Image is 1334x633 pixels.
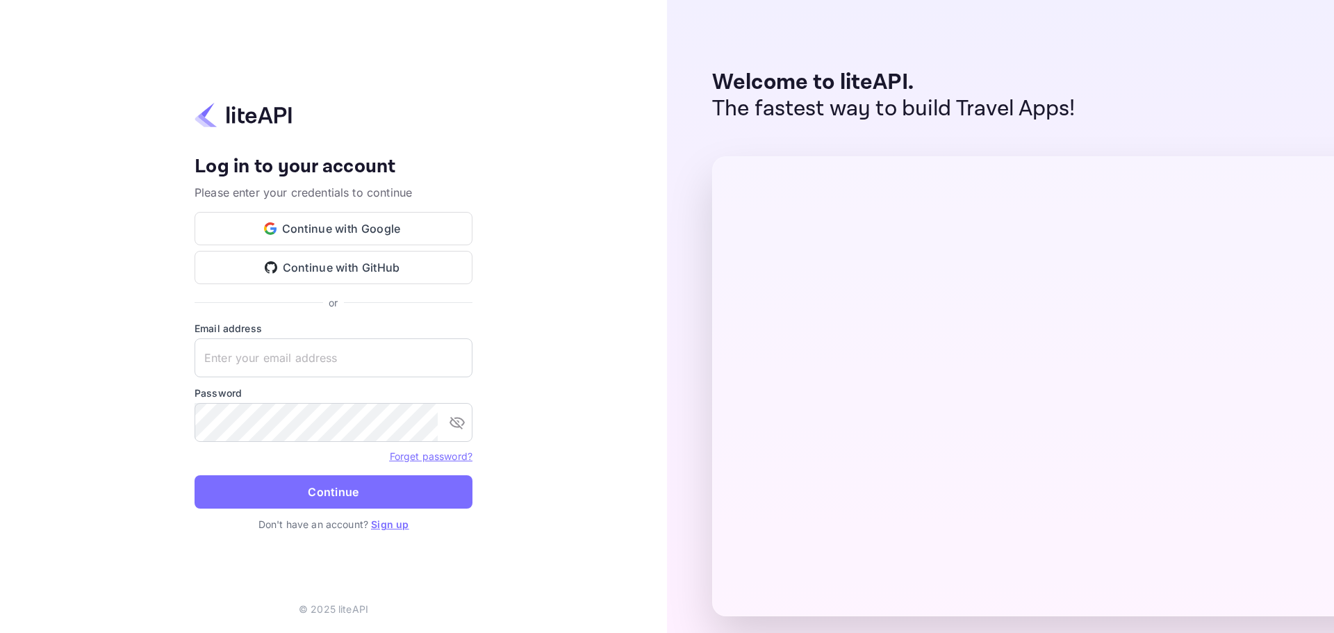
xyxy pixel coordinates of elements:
button: Continue [195,475,472,509]
p: The fastest way to build Travel Apps! [712,96,1076,122]
a: Forget password? [390,450,472,462]
input: Enter your email address [195,338,472,377]
a: Sign up [371,518,409,530]
button: Continue with GitHub [195,251,472,284]
p: © 2025 liteAPI [299,602,368,616]
label: Email address [195,321,472,336]
p: Welcome to liteAPI. [712,69,1076,96]
button: toggle password visibility [443,409,471,436]
p: or [329,295,338,310]
label: Password [195,386,472,400]
p: Please enter your credentials to continue [195,184,472,201]
a: Forget password? [390,449,472,463]
p: Don't have an account? [195,517,472,532]
button: Continue with Google [195,212,472,245]
img: liteapi [195,101,292,129]
h4: Log in to your account [195,155,472,179]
